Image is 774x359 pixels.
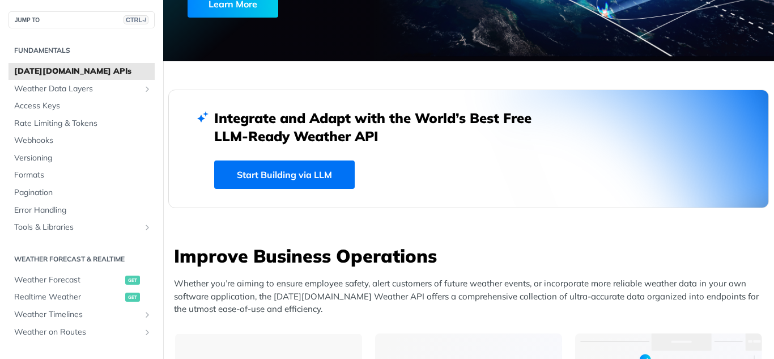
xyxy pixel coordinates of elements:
[8,272,155,289] a: Weather Forecastget
[14,274,122,286] span: Weather Forecast
[174,277,769,316] p: Whether you’re aiming to ensure employee safety, alert customers of future weather events, or inc...
[14,327,140,338] span: Weather on Routes
[8,289,155,306] a: Realtime Weatherget
[14,135,152,146] span: Webhooks
[14,118,152,129] span: Rate Limiting & Tokens
[8,45,155,56] h2: Fundamentals
[8,63,155,80] a: [DATE][DOMAIN_NAME] APIs
[125,293,140,302] span: get
[8,81,155,98] a: Weather Data LayersShow subpages for Weather Data Layers
[214,161,355,189] a: Start Building via LLM
[14,153,152,164] span: Versioning
[14,100,152,112] span: Access Keys
[14,170,152,181] span: Formats
[14,309,140,320] span: Weather Timelines
[143,85,152,94] button: Show subpages for Weather Data Layers
[8,98,155,115] a: Access Keys
[8,167,155,184] a: Formats
[143,328,152,337] button: Show subpages for Weather on Routes
[143,223,152,232] button: Show subpages for Tools & Libraries
[8,11,155,28] button: JUMP TOCTRL-/
[14,66,152,77] span: [DATE][DOMAIN_NAME] APIs
[8,150,155,167] a: Versioning
[8,202,155,219] a: Error Handling
[8,184,155,201] a: Pagination
[8,219,155,236] a: Tools & LibrariesShow subpages for Tools & Libraries
[14,83,140,95] span: Weather Data Layers
[214,109,548,145] h2: Integrate and Adapt with the World’s Best Free LLM-Ready Weather API
[8,115,155,132] a: Rate Limiting & Tokens
[174,243,769,268] h3: Improve Business Operations
[124,15,148,24] span: CTRL-/
[8,306,155,323] a: Weather TimelinesShow subpages for Weather Timelines
[143,310,152,319] button: Show subpages for Weather Timelines
[8,324,155,341] a: Weather on RoutesShow subpages for Weather on Routes
[125,276,140,285] span: get
[8,254,155,264] h2: Weather Forecast & realtime
[14,187,152,198] span: Pagination
[14,205,152,216] span: Error Handling
[8,132,155,149] a: Webhooks
[14,292,122,303] span: Realtime Weather
[14,222,140,233] span: Tools & Libraries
